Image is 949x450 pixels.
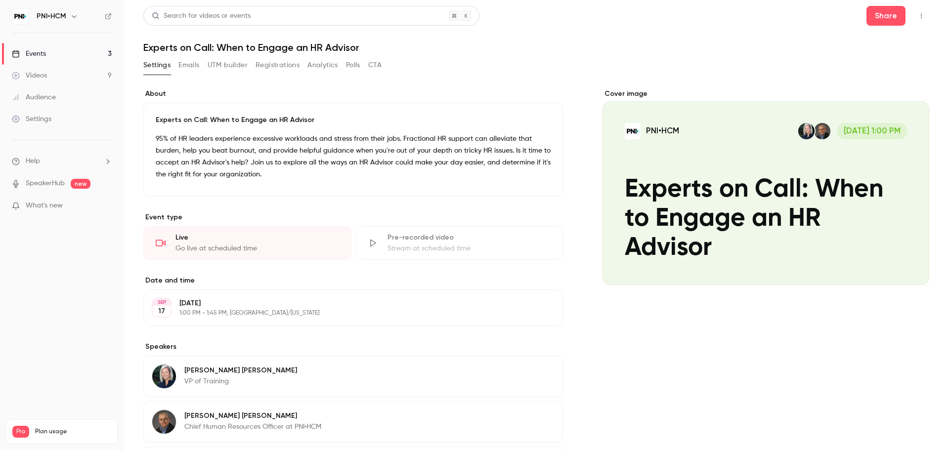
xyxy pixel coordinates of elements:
h1: Experts on Call: When to Engage an HR Advisor [143,41,929,53]
img: Amy Miller [152,365,176,388]
img: PNI•HCM [12,8,28,24]
span: Plan usage [35,428,111,436]
li: help-dropdown-opener [12,156,112,166]
span: What's new [26,201,63,211]
button: Polls [346,57,360,73]
iframe: Noticeable Trigger [100,202,112,210]
button: Registrations [256,57,300,73]
div: Stream at scheduled time [388,244,551,253]
label: Cover image [603,89,929,99]
p: Experts on Call: When to Engage an HR Advisor [156,115,551,125]
label: About [143,89,563,99]
span: Pro [12,426,29,438]
section: Cover image [603,89,929,285]
label: Date and time [143,276,563,286]
div: Go live at scheduled time [175,244,339,253]
p: Chief Human Resources Officer at PNI•HCM [184,422,321,432]
button: Settings [143,57,171,73]
button: UTM builder [208,57,248,73]
div: Pre-recorded videoStream at scheduled time [355,226,563,260]
div: Settings [12,114,51,124]
p: [DATE] [179,298,511,308]
div: Videos [12,71,47,81]
p: 17 [158,306,165,316]
h6: PNI•HCM [37,11,66,21]
button: Share [866,6,906,26]
div: Pre-recorded video [388,233,551,243]
p: VP of Training [184,376,297,386]
span: new [71,179,90,189]
div: Events [12,49,46,59]
div: SEP [153,299,171,306]
button: Analytics [307,57,338,73]
p: 1:00 PM - 1:45 PM, [GEOGRAPHIC_DATA]/[US_STATE] [179,309,511,317]
span: Help [26,156,40,166]
img: Kyle Wade [152,410,176,434]
p: Event type [143,212,563,222]
div: Audience [12,92,56,102]
p: [PERSON_NAME] [PERSON_NAME] [184,366,297,375]
div: Kyle Wade[PERSON_NAME] [PERSON_NAME]Chief Human Resources Officer at PNI•HCM [143,401,563,443]
a: SpeakerHub [26,178,65,189]
p: 95% of HR leaders experience excessive workloads and stress from their jobs. Fractional HR suppor... [156,133,551,180]
div: LiveGo live at scheduled time [143,226,351,260]
button: Emails [178,57,199,73]
p: [PERSON_NAME] [PERSON_NAME] [184,411,321,421]
label: Speakers [143,342,563,352]
div: Search for videos or events [152,11,251,21]
div: Live [175,233,339,243]
div: Amy Miller[PERSON_NAME] [PERSON_NAME]VP of Training [143,356,563,397]
button: CTA [368,57,382,73]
